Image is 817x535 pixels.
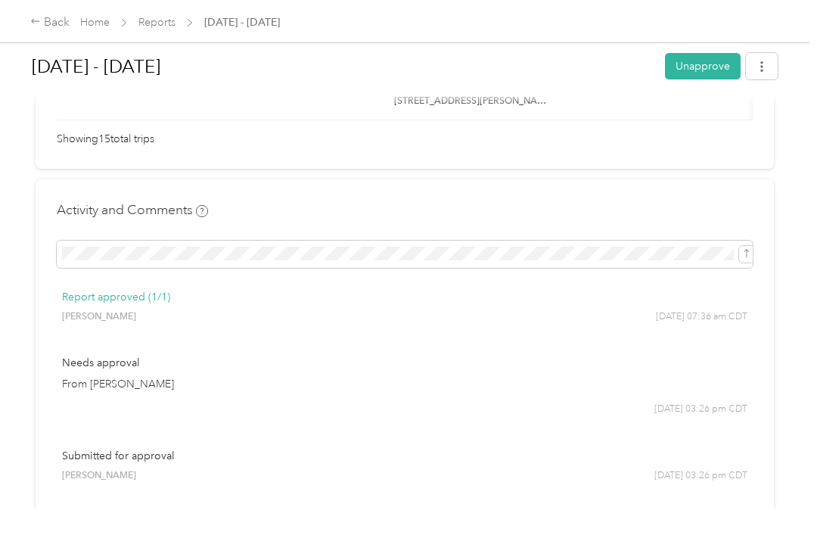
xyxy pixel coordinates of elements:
div: Back [30,14,70,32]
span: [DATE] 03:26 pm CDT [654,403,747,416]
p: Submitted for approval [62,448,747,464]
a: Reports [138,16,176,29]
h1: May 1 - 31, 2025 [32,48,654,85]
p: Needs approval [62,355,747,371]
span: [PERSON_NAME] [62,469,136,483]
span: [DATE] 07:36 am CDT [656,310,747,324]
p: From [PERSON_NAME] [62,376,747,392]
span: [PERSON_NAME] [62,310,136,324]
span: [DATE] - [DATE] [204,14,280,30]
span: [DATE] 03:26 pm CDT [654,469,747,483]
h4: Activity and Comments [57,201,208,219]
iframe: Everlance-gr Chat Button Frame [732,450,817,535]
p: Report approved (1/1) [62,289,747,305]
a: Home [80,16,110,29]
button: Unapprove [665,53,741,79]
span: Showing 15 total trips [57,131,154,148]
